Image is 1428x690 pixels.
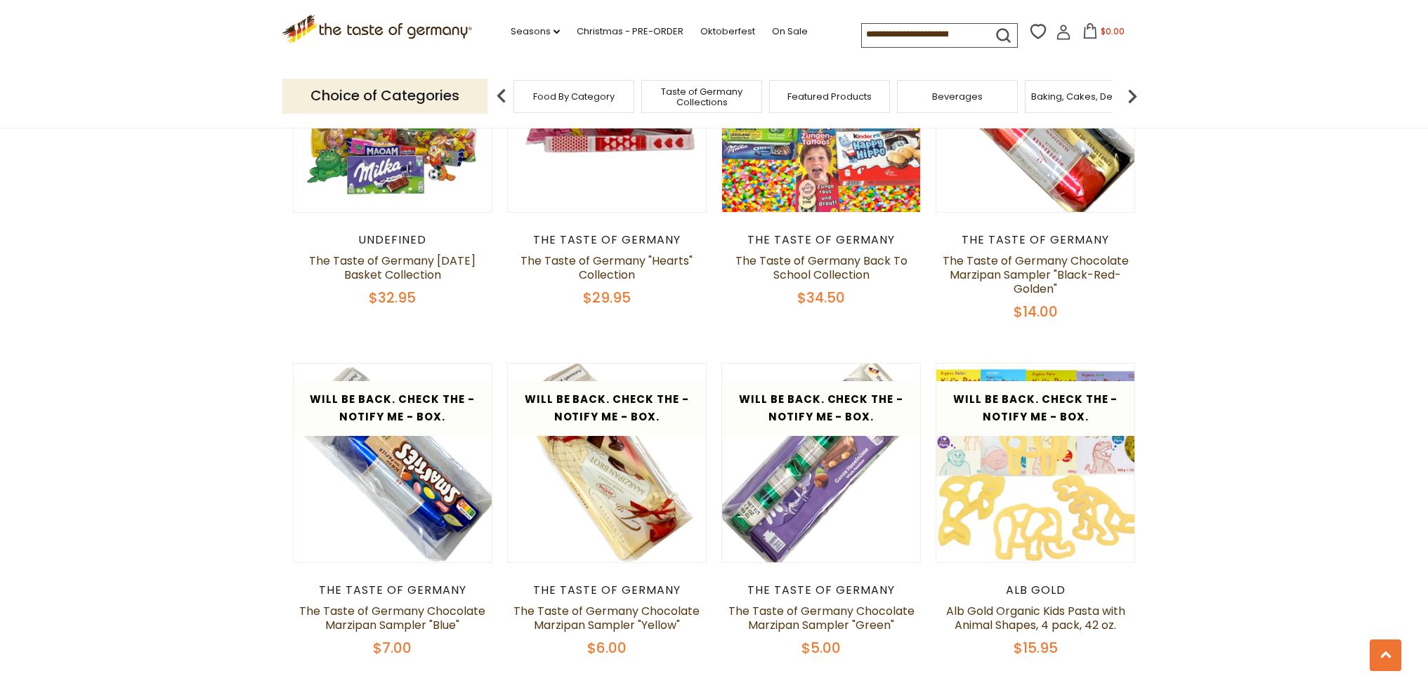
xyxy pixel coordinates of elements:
[943,253,1129,297] a: The Taste of Germany Chocolate Marzipan Sampler "Black-Red-Golden"
[533,91,615,102] a: Food By Category
[646,86,758,107] a: Taste of Germany Collections
[1014,638,1058,658] span: $15.95
[507,583,707,597] div: The Taste of Germany
[772,24,808,39] a: On Sale
[728,603,915,633] a: The Taste of Germany Chocolate Marzipan Sampler "Green"
[1118,82,1146,110] img: next arrow
[1014,302,1058,321] span: $14.00
[735,253,908,283] a: The Taste of Germany Back To School Collection
[293,583,493,597] div: The Taste of Germany
[587,638,627,658] span: $6.00
[373,638,412,658] span: $7.00
[1031,91,1140,102] a: Baking, Cakes, Desserts
[801,638,841,658] span: $5.00
[520,253,693,283] a: The Taste of Germany "Hearts" Collection
[513,603,700,633] a: The Taste of Germany Chocolate Marzipan Sampler "Yellow"
[583,288,631,307] span: $29.95
[507,233,707,247] div: The Taste of Germany
[936,233,1136,247] div: The Taste of Germany
[294,364,492,562] img: The Taste of Germany Chocolate Marzipan Sampler "Blue"
[293,233,493,247] div: undefined
[299,603,485,633] a: The Taste of Germany Chocolate Marzipan Sampler "Blue"
[1101,25,1125,37] span: $0.00
[369,288,416,307] span: $32.95
[1074,23,1134,44] button: $0.00
[508,364,707,562] img: The Taste of Germany Chocolate Marzipan Sampler "Yellow"
[700,24,755,39] a: Oktoberfest
[577,24,683,39] a: Christmas - PRE-ORDER
[721,583,922,597] div: The Taste of Germany
[787,91,872,102] a: Featured Products
[936,583,1136,597] div: Alb Gold
[511,24,560,39] a: Seasons
[309,253,476,283] a: The Taste of Germany [DATE] Basket Collection
[722,364,921,562] img: The Taste of Germany Chocolate Marzipan Sampler "Green"
[797,288,845,307] span: $34.50
[721,233,922,247] div: The Taste of Germany
[936,364,1135,562] img: Alb Gold Organic Kids Pasta with Animal Shapes, 4 pack, 42 oz.
[487,82,516,110] img: previous arrow
[932,91,983,102] a: Beverages
[946,603,1125,633] a: Alb Gold Organic Kids Pasta with Animal Shapes, 4 pack, 42 oz.
[282,79,487,113] p: Choice of Categories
